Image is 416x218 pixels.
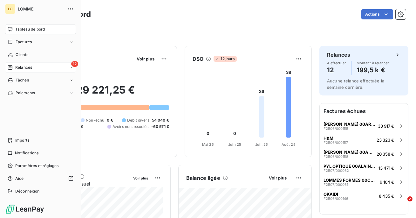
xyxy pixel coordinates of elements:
[394,196,410,212] iframe: Intercom live chat
[15,26,45,32] span: Tableau de bord
[16,90,35,96] span: Paiements
[5,62,76,73] a: 12Relances
[193,55,203,63] h6: DSO
[16,39,32,45] span: Factures
[379,193,394,199] span: 8 435 €
[269,175,287,180] span: Voir plus
[5,24,76,34] a: Tableau de bord
[15,163,58,169] span: Paramètres et réglages
[407,196,413,201] span: 2
[214,56,236,62] span: 12 jours
[324,127,348,130] span: F2506/000155
[5,135,76,145] a: Imports
[357,61,389,65] span: Montant à relancer
[71,61,78,67] span: 12
[324,183,348,186] span: F2507/000061
[378,165,394,171] span: 13 471 €
[327,65,346,75] h4: 12
[228,142,241,147] tspan: Juin 25
[18,6,64,11] span: LOMME
[16,77,29,83] span: Tâches
[5,75,76,85] a: Tâches
[324,169,349,172] span: F2507/000062
[15,137,29,143] span: Imports
[320,175,408,189] button: LOMMES FORMES 00CURVESF2507/0000619 104 €
[36,84,169,103] h2: 229 221,25 €
[131,175,150,181] button: Voir plus
[107,117,113,123] span: 0 €
[255,142,268,147] tspan: Juil. 25
[5,50,76,60] a: Clients
[320,119,408,133] button: [PERSON_NAME] 00ARMANDTHIERYF2506/00015533 917 €
[152,117,169,123] span: 54 040 €
[5,173,76,184] a: Aide
[327,78,384,90] span: Aucune relance effectuée la semaine dernière.
[320,161,408,175] button: PYL OPTIQUE 00ALAINAFFLELOF2507/00006213 471 €
[267,175,289,181] button: Voir plus
[324,164,376,169] span: PYL OPTIQUE 00ALAINAFFLELO
[380,179,394,185] span: 9 104 €
[113,124,149,130] span: Avoirs non associés
[15,176,24,181] span: Aide
[5,161,76,171] a: Paramètres et réglages
[16,52,28,58] span: Clients
[5,4,15,14] div: LO
[324,141,348,144] span: F2506/000157
[324,192,338,197] span: OKAIDI
[377,137,394,143] span: 23 323 €
[5,88,76,98] a: Paiements
[282,142,296,147] tspan: Août 25
[324,136,333,141] span: H&M
[202,142,214,147] tspan: Mai 25
[135,56,156,62] button: Voir plus
[320,189,408,203] button: OKAIDIF2506/0001468 435 €
[320,133,408,147] button: H&MF2506/00015723 323 €
[151,124,169,130] span: -60 571 €
[133,176,148,180] span: Voir plus
[378,123,394,129] span: 33 917 €
[15,150,38,156] span: Notifications
[324,197,348,200] span: F2506/000146
[36,180,129,187] span: Chiffre d'affaires mensuel
[377,151,394,157] span: 20 358 €
[324,122,375,127] span: [PERSON_NAME] 00ARMANDTHIERY
[320,103,408,119] h6: Factures échues
[327,51,350,59] h6: Relances
[15,188,40,194] span: Déconnexion
[320,147,408,161] button: [PERSON_NAME] 00ARMANDTHIERYF2506/00015820 358 €
[186,174,220,182] h6: Balance âgée
[327,61,346,65] span: À effectuer
[324,150,374,155] span: [PERSON_NAME] 00ARMANDTHIERY
[5,204,44,214] img: Logo LeanPay
[86,117,104,123] span: Non-échu
[127,117,149,123] span: Débit divers
[324,178,377,183] span: LOMMES FORMES 00CURVES
[324,155,348,158] span: F2506/000158
[5,37,76,47] a: Factures
[361,9,393,19] button: Actions
[15,65,32,70] span: Relances
[137,56,154,61] span: Voir plus
[357,65,389,75] h4: 199,5 k €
